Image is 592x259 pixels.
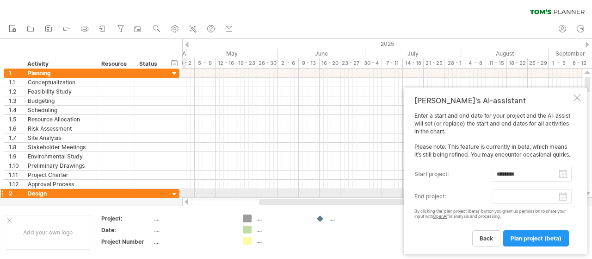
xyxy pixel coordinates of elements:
div: Feasibility Study [28,87,92,96]
div: July 2025 [365,49,461,58]
div: .... [329,215,380,222]
div: 9 - 13 [299,58,320,68]
div: May 2025 [186,49,278,58]
div: .... [154,238,232,246]
a: OpenAI [433,214,447,219]
div: 28 - 2 [174,58,195,68]
div: 23 - 27 [340,58,361,68]
div: .... [154,226,232,234]
div: 26 - 30 [257,58,278,68]
div: Status [139,59,160,69]
div: Project Number [101,238,152,246]
div: Design [28,189,92,198]
div: 18 - 22 [507,58,528,68]
div: Environmental Study [28,152,92,161]
div: [PERSON_NAME]'s AI-assistant [414,96,572,105]
div: Budgeting [28,96,92,105]
div: Approval Process [28,180,92,189]
div: Enter a start and end date for your project and the AI-assist will set (or replace) the start and... [414,112,572,246]
div: Project: [101,215,152,222]
div: 25 - 29 [528,58,549,68]
span: back [480,235,493,242]
div: Resource [101,59,129,69]
div: 19 - 23 [236,58,257,68]
div: .... [256,226,307,234]
div: 30 - 4 [361,58,382,68]
div: 12 - 16 [216,58,236,68]
div: .... [256,215,307,222]
div: Add your own logo [5,215,91,250]
div: 1.10 [9,161,23,170]
div: 11 - 15 [486,58,507,68]
div: .... [256,237,307,245]
div: Risk Assessment [28,124,92,133]
div: 1.12 [9,180,23,189]
div: 1.2 [9,87,23,96]
div: 4 - 8 [465,58,486,68]
div: By clicking the 'plan project (beta)' button you grant us permission to share your input with for... [414,209,572,219]
div: 14 - 18 [403,58,424,68]
div: 8 - 12 [569,58,590,68]
div: Project Charter [28,171,92,179]
div: 1.7 [9,133,23,142]
div: 2 [9,189,23,198]
div: Stakeholder Meetings [28,143,92,152]
div: 1.6 [9,124,23,133]
span: plan project (beta) [511,235,561,242]
label: start project: [414,167,492,182]
div: Conceptualization [28,78,92,87]
a: plan project (beta) [503,230,569,246]
div: Activity [27,59,92,69]
div: 16 - 20 [320,58,340,68]
div: Site Analysis [28,133,92,142]
div: 1.9 [9,152,23,161]
div: Planning [28,69,92,77]
div: 1.11 [9,171,23,179]
div: 5 - 9 [195,58,216,68]
div: 7 - 11 [382,58,403,68]
div: Resource Allocation [28,115,92,124]
div: Preliminary Drawings [28,161,92,170]
div: .... [154,215,232,222]
div: 1 - 5 [549,58,569,68]
div: Scheduling [28,106,92,114]
div: 1.3 [9,96,23,105]
div: 2 - 6 [278,58,299,68]
div: 1.4 [9,106,23,114]
a: back [472,230,500,246]
div: 1.5 [9,115,23,124]
div: 1.8 [9,143,23,152]
label: end project: [414,189,492,204]
div: 1.1 [9,78,23,87]
div: June 2025 [278,49,365,58]
div: 1 [9,69,23,77]
div: August 2025 [461,49,549,58]
div: Date: [101,226,152,234]
div: 28 - 1 [444,58,465,68]
div: 21 - 25 [424,58,444,68]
